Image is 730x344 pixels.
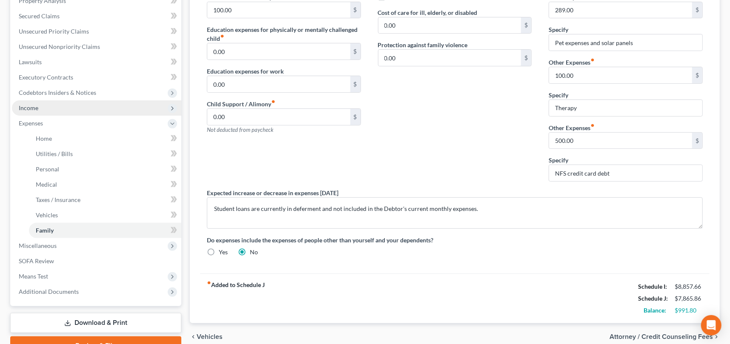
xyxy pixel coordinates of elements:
div: $ [521,17,531,34]
button: chevron_left Vehicles [190,333,223,340]
label: Cost of care for ill, elderly, or disabled [378,8,478,17]
strong: Schedule J: [638,295,668,302]
a: Executory Contracts [12,70,181,85]
span: Lawsuits [19,58,42,65]
span: Secured Claims [19,12,60,20]
label: Other Expenses [549,123,595,132]
div: $7,865.86 [675,294,703,303]
label: Other Expenses [549,58,595,67]
div: $ [350,109,361,125]
div: $8,857.66 [675,282,703,291]
label: Do expenses include the expenses of people other than yourself and your dependents? [207,236,703,244]
label: Yes [219,248,228,256]
a: Taxes / Insurance [29,192,181,208]
label: Specify [549,25,568,34]
i: fiber_manual_record [590,58,595,62]
a: Secured Claims [12,9,181,24]
button: Attorney / Credit Counseling Fees chevron_right [610,333,720,340]
div: $ [692,67,702,83]
span: Utilities / Bills [36,150,73,157]
a: Unsecured Nonpriority Claims [12,39,181,54]
input: Specify... [549,34,702,51]
span: Codebtors Insiders & Notices [19,89,96,96]
i: fiber_manual_record [220,34,224,38]
span: Executory Contracts [19,74,73,81]
div: $ [692,133,702,149]
span: Means Test [19,273,48,280]
div: $ [350,43,361,60]
input: -- [549,67,692,83]
span: Expenses [19,119,43,127]
strong: Added to Schedule J [207,281,265,316]
div: $ [692,2,702,18]
input: Specify... [549,165,702,181]
div: $ [350,76,361,92]
a: SOFA Review [12,253,181,269]
input: Specify... [549,100,702,116]
a: Home [29,131,181,146]
input: -- [207,76,350,92]
i: chevron_left [190,333,197,340]
input: -- [207,2,350,18]
span: Vehicles [197,333,223,340]
div: $ [350,2,361,18]
input: -- [378,17,521,34]
span: Unsecured Nonpriority Claims [19,43,100,50]
div: Open Intercom Messenger [701,315,721,335]
span: Personal [36,165,59,173]
strong: Balance: [644,307,666,314]
i: chevron_right [713,333,720,340]
div: $991.80 [675,306,703,315]
i: fiber_manual_record [207,281,211,285]
input: -- [207,43,350,60]
a: Personal [29,162,181,177]
span: Not deducted from paycheck [207,126,273,133]
div: $ [521,50,531,66]
span: Vehicles [36,211,58,219]
a: Download & Print [10,313,181,333]
a: Family [29,223,181,238]
a: Utilities / Bills [29,146,181,162]
label: Protection against family violence [378,40,468,49]
strong: Schedule I: [638,283,667,290]
span: Home [36,135,52,142]
input: -- [549,2,692,18]
label: Education expenses for work [207,67,284,76]
input: -- [549,133,692,149]
i: fiber_manual_record [271,100,275,104]
input: -- [378,50,521,66]
span: Medical [36,181,57,188]
span: Miscellaneous [19,242,57,249]
a: Unsecured Priority Claims [12,24,181,39]
label: Specify [549,91,568,100]
a: Vehicles [29,208,181,223]
input: -- [207,109,350,125]
label: Expected increase or decrease in expenses [DATE] [207,188,338,197]
a: Lawsuits [12,54,181,70]
i: fiber_manual_record [590,123,595,128]
label: Education expenses for physically or mentally challenged child [207,25,361,43]
label: Child Support / Alimony [207,100,275,108]
span: Additional Documents [19,288,79,295]
span: Taxes / Insurance [36,196,80,203]
a: Medical [29,177,181,192]
span: SOFA Review [19,257,54,264]
label: Specify [549,156,568,165]
span: Unsecured Priority Claims [19,28,89,35]
span: Family [36,227,54,234]
span: Income [19,104,38,111]
span: Attorney / Credit Counseling Fees [610,333,713,340]
label: No [250,248,258,256]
